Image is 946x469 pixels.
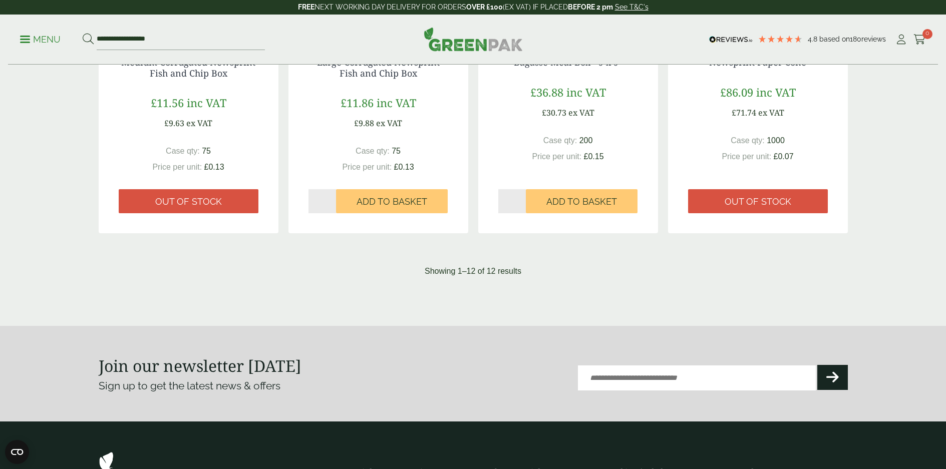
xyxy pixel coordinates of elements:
[152,163,202,171] span: Price per unit:
[758,35,803,44] div: 4.78 Stars
[155,196,222,207] span: Out of stock
[731,136,765,145] span: Case qty:
[709,36,753,43] img: REVIEWS.io
[377,95,416,110] span: inc VAT
[204,163,224,171] span: £0.13
[922,29,932,39] span: 0
[732,107,756,118] span: £71.74
[722,152,771,161] span: Price per unit:
[913,32,926,47] a: 0
[317,56,440,79] a: Large Corrugated Newsprint Fish and Chip Box
[568,3,613,11] strong: BEFORE 2 pm
[164,118,184,129] span: £9.63
[895,35,907,45] i: My Account
[861,35,886,43] span: reviews
[725,196,791,207] span: Out of stock
[394,163,414,171] span: £0.13
[913,35,926,45] i: Cart
[532,152,581,161] span: Price per unit:
[121,56,255,79] a: Medium Corrugated Newsprint Fish and Chip Box
[579,136,593,145] span: 200
[425,265,521,277] p: Showing 1–12 of 12 results
[720,85,753,100] span: £86.09
[354,118,374,129] span: £9.88
[202,147,211,155] span: 75
[20,34,61,44] a: Menu
[774,152,794,161] span: £0.07
[392,147,401,155] span: 75
[756,85,796,100] span: inc VAT
[298,3,314,11] strong: FREE
[376,118,402,129] span: ex VAT
[424,27,523,51] img: GreenPak Supplies
[530,85,563,100] span: £36.88
[808,35,819,43] span: 4.8
[850,35,861,43] span: 180
[688,189,828,213] a: Out of stock
[767,136,785,145] span: 1000
[99,355,301,376] strong: Join our newsletter [DATE]
[166,147,200,155] span: Case qty:
[615,3,649,11] a: See T&C's
[568,107,594,118] span: ex VAT
[20,34,61,46] p: Menu
[356,147,390,155] span: Case qty:
[341,95,374,110] span: £11.86
[758,107,784,118] span: ex VAT
[543,136,577,145] span: Case qty:
[819,35,850,43] span: Based on
[336,189,448,213] button: Add to Basket
[546,196,617,207] span: Add to Basket
[466,3,503,11] strong: OVER £100
[584,152,604,161] span: £0.15
[342,163,392,171] span: Price per unit:
[5,440,29,464] button: Open CMP widget
[566,85,606,100] span: inc VAT
[186,118,212,129] span: ex VAT
[99,378,436,394] p: Sign up to get the latest news & offers
[151,95,184,110] span: £11.56
[119,189,258,213] a: Out of stock
[357,196,427,207] span: Add to Basket
[187,95,226,110] span: inc VAT
[542,107,566,118] span: £30.73
[526,189,638,213] button: Add to Basket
